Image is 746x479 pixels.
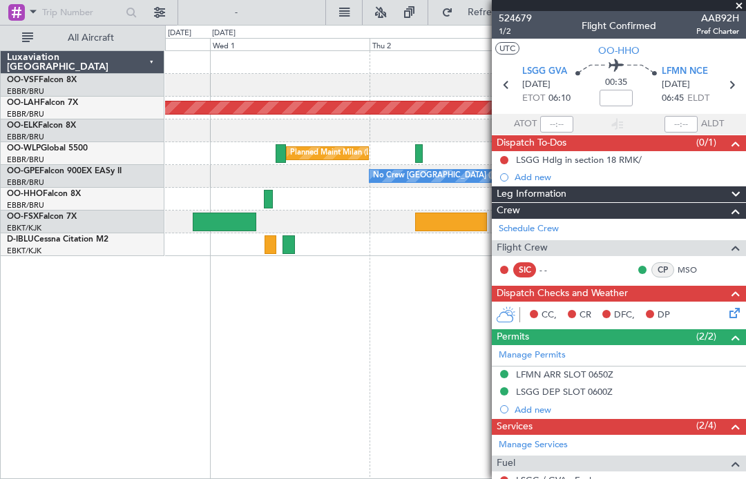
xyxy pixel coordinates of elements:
a: EBBR/BRU [7,132,44,142]
span: OO-VSF [7,76,39,84]
span: [DATE] [662,78,690,92]
span: Leg Information [497,186,566,202]
input: --:-- [540,116,573,133]
div: Add new [515,171,739,183]
span: [DATE] [522,78,551,92]
span: AAB92H [696,11,739,26]
a: EBKT/KJK [7,223,41,233]
span: ETOT [522,92,545,106]
span: Pref Charter [696,26,739,37]
div: CP [651,262,674,277]
button: Refresh [435,1,518,23]
span: 524679 [499,11,532,26]
a: Manage Services [499,438,568,452]
a: Schedule Crew [499,222,559,236]
span: DP [658,309,670,322]
span: LSGG GVA [522,65,567,79]
span: ATOT [514,117,537,131]
button: UTC [495,42,519,55]
div: SIC [513,262,536,277]
a: OO-LAHFalcon 7X [7,99,78,107]
a: OO-FSXFalcon 7X [7,213,77,221]
span: ALDT [701,117,724,131]
span: Services [497,419,533,435]
input: Trip Number [42,2,122,23]
div: [DATE] [212,28,236,39]
span: All Aircraft [36,33,146,43]
div: [DATE] [168,28,191,39]
div: Thu 2 [370,38,528,50]
div: LSGG DEP SLOT 0600Z [516,386,613,398]
span: DFC, [614,309,635,322]
span: Refresh [456,8,514,17]
span: 1/2 [499,26,532,37]
div: Planned Maint Milan (Linate) [290,143,390,164]
a: OO-HHOFalcon 8X [7,190,81,198]
a: OO-VSFFalcon 8X [7,76,77,84]
span: CR [580,309,591,322]
span: OO-HHO [7,190,43,198]
a: Manage Permits [499,349,566,362]
a: D-IBLUCessna Citation M2 [7,235,108,244]
div: Flight Confirmed [582,19,656,33]
span: Permits [497,329,529,345]
span: D-IBLU [7,235,34,244]
span: 06:45 [662,92,684,106]
div: LFMN ARR SLOT 0650Z [516,369,613,380]
span: Flight Crew [497,240,548,256]
a: OO-GPEFalcon 900EX EASy II [7,167,122,175]
button: All Aircraft [15,27,150,49]
a: EBBR/BRU [7,109,44,119]
div: Wed 1 [210,38,369,50]
span: (2/2) [696,329,716,344]
a: MSO [678,264,709,276]
span: Dispatch Checks and Weather [497,286,628,302]
span: OO-ELK [7,121,38,130]
a: OO-WLPGlobal 5500 [7,144,88,153]
span: (2/4) [696,418,716,433]
span: 06:10 [548,92,571,106]
a: EBBR/BRU [7,200,44,211]
div: Add new [515,404,739,416]
div: No Crew [GEOGRAPHIC_DATA] ([GEOGRAPHIC_DATA] National) [373,166,604,186]
a: EBBR/BRU [7,86,44,97]
span: ELDT [687,92,709,106]
span: (0/1) [696,135,716,150]
span: Crew [497,203,520,219]
span: Dispatch To-Dos [497,135,566,151]
a: EBBR/BRU [7,177,44,188]
span: OO-LAH [7,99,40,107]
div: - - [539,264,571,276]
span: OO-HHO [598,43,640,58]
div: LSGG Hdlg in section 18 RMK/ [516,154,642,166]
span: OO-WLP [7,144,41,153]
a: EBKT/KJK [7,246,41,256]
span: Fuel [497,456,515,471]
span: CC, [542,309,557,322]
span: 00:35 [605,76,627,90]
a: EBBR/BRU [7,155,44,165]
a: OO-ELKFalcon 8X [7,121,76,130]
span: OO-GPE [7,167,39,175]
span: OO-FSX [7,213,39,221]
span: LFMN NCE [662,65,708,79]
